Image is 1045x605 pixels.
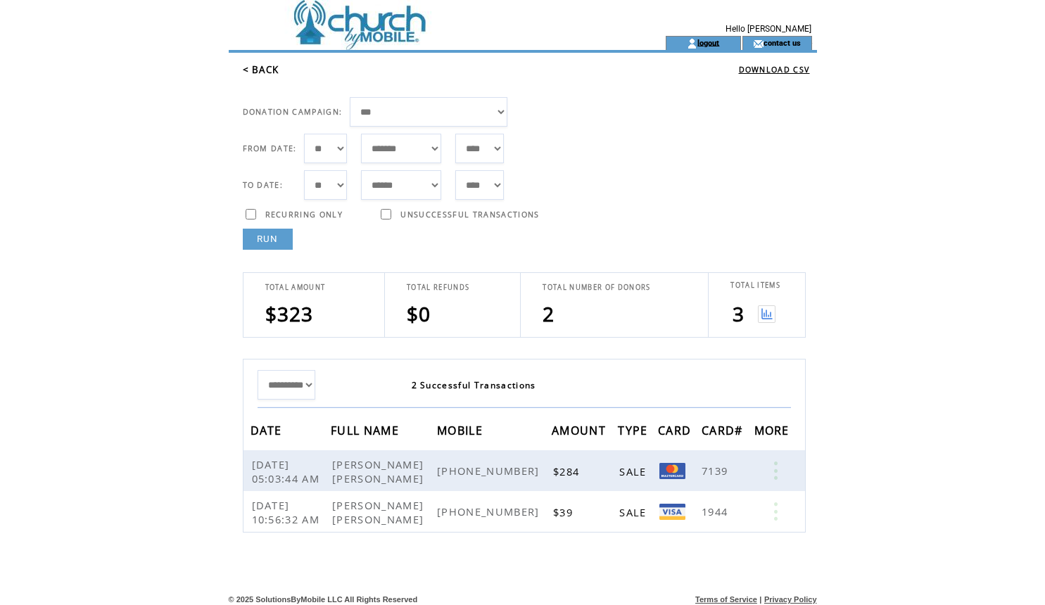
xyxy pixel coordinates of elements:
span: 7139 [702,464,731,478]
span: SALE [619,464,650,478]
span: TO DATE: [243,180,284,190]
a: contact us [764,38,801,47]
span: TOTAL NUMBER OF DONORS [543,283,650,292]
span: AMOUNT [552,419,609,445]
a: DOWNLOAD CSV [739,65,810,75]
span: [PERSON_NAME] [PERSON_NAME] [332,457,427,485]
span: $284 [553,464,583,478]
a: FULL NAME [331,426,403,434]
a: < BACK [243,63,279,76]
span: $323 [265,300,314,327]
a: logout [697,38,719,47]
span: 2 [543,300,555,327]
span: RECURRING ONLY [265,210,343,219]
span: [DATE] 10:56:32 AM [252,498,324,526]
span: FROM DATE: [243,144,297,153]
a: RUN [243,229,293,250]
a: MOBILE [437,426,486,434]
img: contact_us_icon.gif [753,38,764,49]
span: [PERSON_NAME] [PERSON_NAME] [332,498,427,526]
a: Terms of Service [695,595,757,604]
span: 3 [733,300,745,327]
span: FULL NAME [331,419,403,445]
span: Hello [PERSON_NAME] [726,24,811,34]
a: Privacy Policy [764,595,817,604]
span: CARD# [702,419,747,445]
img: Mastercard [659,463,685,479]
span: TOTAL REFUNDS [407,283,469,292]
span: UNSUCCESSFUL TRANSACTIONS [400,210,539,219]
span: TOTAL AMOUNT [265,283,326,292]
span: MORE [754,419,793,445]
img: account_icon.gif [687,38,697,49]
span: TYPE [618,419,651,445]
span: [PHONE_NUMBER] [437,464,543,478]
span: TOTAL ITEMS [730,281,780,290]
a: CARD [658,426,695,434]
span: DATE [251,419,286,445]
span: DONATION CAMPAIGN: [243,107,343,117]
img: View graph [758,305,775,323]
span: MOBILE [437,419,486,445]
span: SALE [619,505,650,519]
span: 2 Successful Transactions [412,379,536,391]
span: $0 [407,300,431,327]
a: CARD# [702,426,747,434]
a: DATE [251,426,286,434]
span: | [759,595,761,604]
span: CARD [658,419,695,445]
a: AMOUNT [552,426,609,434]
img: Visa [659,504,685,520]
span: [PHONE_NUMBER] [437,504,543,518]
a: TYPE [618,426,651,434]
span: $39 [553,505,576,519]
span: © 2025 SolutionsByMobile LLC All Rights Reserved [229,595,418,604]
span: [DATE] 05:03:44 AM [252,457,324,485]
span: 1944 [702,504,731,518]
